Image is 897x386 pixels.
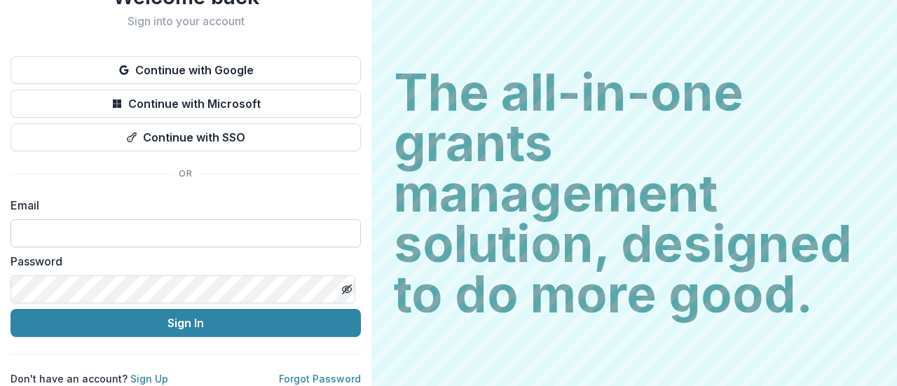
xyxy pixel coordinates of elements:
[11,197,352,214] label: Email
[11,371,168,386] p: Don't have an account?
[11,90,361,118] button: Continue with Microsoft
[11,309,361,337] button: Sign In
[279,373,361,385] a: Forgot Password
[11,15,361,28] h2: Sign into your account
[336,278,358,301] button: Toggle password visibility
[11,253,352,270] label: Password
[11,123,361,151] button: Continue with SSO
[130,373,168,385] a: Sign Up
[11,56,361,84] button: Continue with Google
